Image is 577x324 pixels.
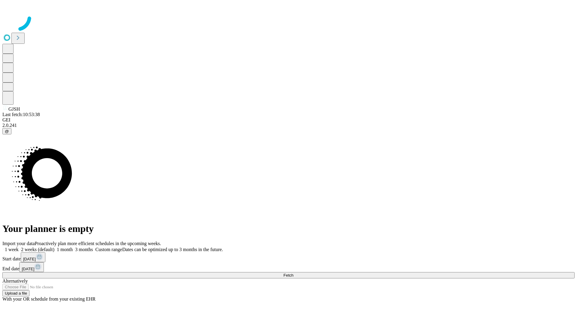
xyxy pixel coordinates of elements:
[2,223,575,234] h1: Your planner is empty
[2,262,575,272] div: End date
[5,247,19,252] span: 1 week
[22,267,34,271] span: [DATE]
[21,252,45,262] button: [DATE]
[2,123,575,128] div: 2.0.241
[2,128,11,134] button: @
[2,290,29,296] button: Upload a file
[2,241,35,246] span: Import your data
[23,257,36,261] span: [DATE]
[283,273,293,277] span: Fetch
[2,272,575,278] button: Fetch
[21,247,54,252] span: 2 weeks (default)
[2,117,575,123] div: GEI
[57,247,73,252] span: 1 month
[2,252,575,262] div: Start date
[5,129,9,133] span: @
[2,112,40,117] span: Last fetch: 10:53:38
[35,241,161,246] span: Proactively plan more efficient schedules in the upcoming weeks.
[2,296,96,301] span: With your OR schedule from your existing EHR
[19,262,44,272] button: [DATE]
[122,247,223,252] span: Dates can be optimized up to 3 months in the future.
[2,278,28,283] span: Alternatively
[75,247,93,252] span: 3 months
[95,247,122,252] span: Custom range
[8,106,20,112] span: GJSH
